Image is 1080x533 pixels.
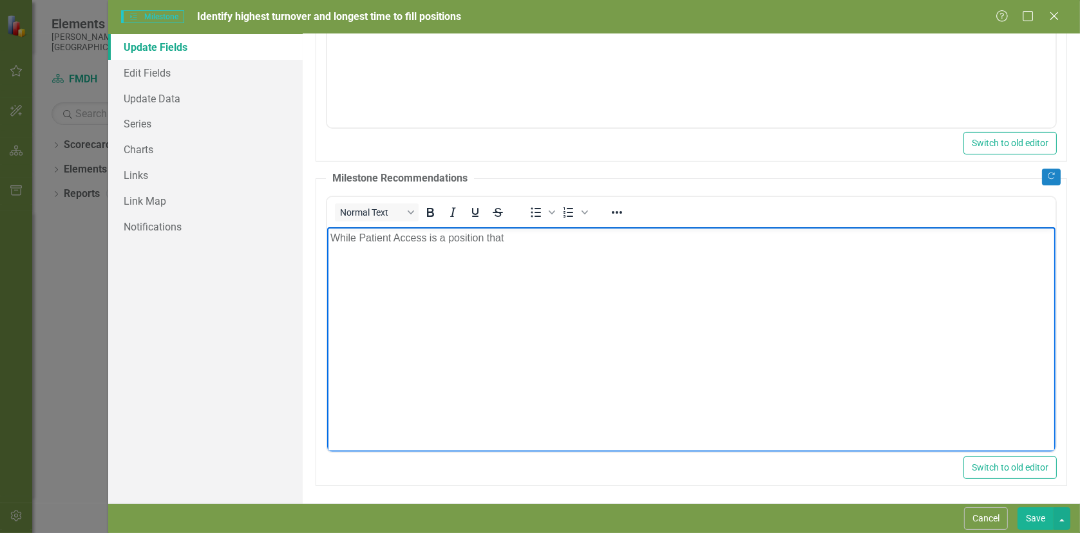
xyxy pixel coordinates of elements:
p: Contacted [PERSON_NAME] for data collection on highest turnover positions and longest time to fil... [3,3,725,19]
button: Italic [441,203,463,221]
span: Normal Text [340,207,403,218]
a: Edit Fields [108,60,303,86]
a: Notifications [108,214,303,239]
button: Switch to old editor [963,132,1057,154]
a: Series [108,111,303,136]
button: Reveal or hide additional toolbar items [605,203,627,221]
a: Charts [108,136,303,162]
a: Update Fields [108,34,303,60]
a: Links [108,162,303,188]
div: Numbered list [557,203,589,221]
a: Link Map [108,188,303,214]
button: Block Normal Text [335,203,419,221]
a: Update Data [108,86,303,111]
div: Bullet list [524,203,556,221]
button: Switch to old editor [963,456,1057,479]
button: Save [1018,507,1054,530]
button: Strikethrough [486,203,508,221]
span: Identify highest turnover and longest time to fill positions [197,10,461,23]
span: Milestone [121,10,184,23]
button: Bold [419,203,441,221]
button: Cancel [964,507,1008,530]
p: [DATE]: Results obtained from [PERSON_NAME]. Highest turnover position is Patient Access. [3,55,725,70]
legend: Milestone Recommendations [326,171,474,186]
button: Underline [464,203,486,221]
iframe: Rich Text Area [327,227,1056,452]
